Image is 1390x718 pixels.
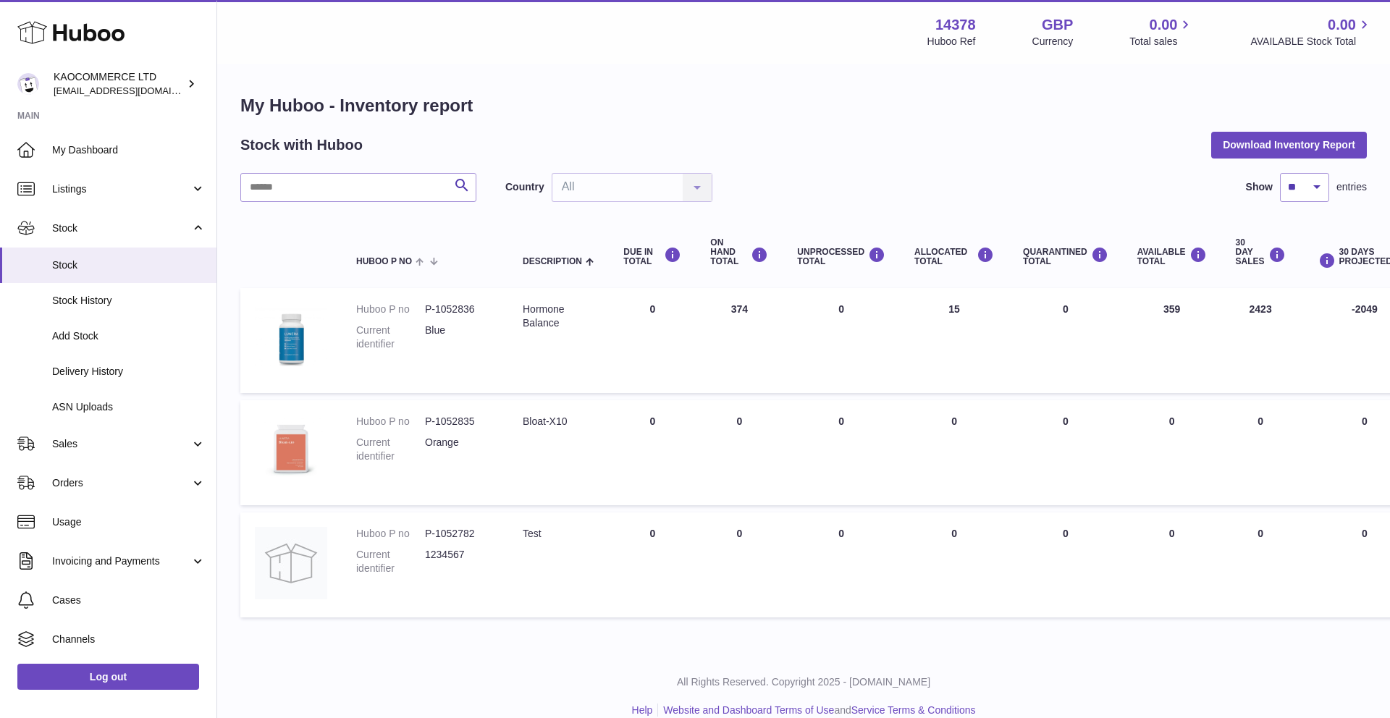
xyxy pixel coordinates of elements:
td: 15 [900,288,1008,393]
dt: Current identifier [356,436,425,463]
td: 0 [1123,512,1221,617]
li: and [658,704,975,717]
td: 0 [696,400,783,505]
span: Stock [52,258,206,272]
div: 30 DAY SALES [1236,238,1286,267]
td: 0 [696,512,783,617]
td: 374 [696,288,783,393]
dd: P-1052835 [425,415,494,428]
strong: 14378 [935,15,976,35]
span: AVAILABLE Stock Total [1250,35,1373,48]
strong: GBP [1042,15,1073,35]
span: Delivery History [52,365,206,379]
a: Help [632,704,653,716]
span: Stock History [52,294,206,308]
span: entries [1336,180,1367,194]
label: Country [505,180,544,194]
div: ON HAND Total [710,238,768,267]
img: product image [255,303,327,375]
span: 0.00 [1328,15,1356,35]
h1: My Huboo - Inventory report [240,94,1367,117]
span: Stock [52,221,190,235]
div: Test [523,527,594,541]
span: Channels [52,633,206,646]
td: 2423 [1221,288,1300,393]
td: 359 [1123,288,1221,393]
img: hello@lunera.co.uk [17,73,39,95]
span: 0 [1063,528,1069,539]
div: UNPROCESSED Total [797,247,885,266]
dd: P-1052836 [425,303,494,316]
dd: Orange [425,436,494,463]
td: 0 [609,400,696,505]
div: Currency [1032,35,1074,48]
a: Log out [17,664,199,690]
dd: Blue [425,324,494,351]
div: QUARANTINED Total [1023,247,1108,266]
td: 0 [783,400,900,505]
span: Cases [52,594,206,607]
td: 0 [783,288,900,393]
span: Huboo P no [356,257,412,266]
a: 0.00 Total sales [1129,15,1194,48]
span: [EMAIL_ADDRESS][DOMAIN_NAME] [54,85,213,96]
a: 0.00 AVAILABLE Stock Total [1250,15,1373,48]
div: AVAILABLE Total [1137,247,1207,266]
dt: Huboo P no [356,527,425,541]
dd: 1234567 [425,548,494,575]
button: Download Inventory Report [1211,132,1367,158]
span: My Dashboard [52,143,206,157]
span: Invoicing and Payments [52,554,190,568]
td: 0 [609,512,696,617]
dt: Current identifier [356,324,425,351]
span: Orders [52,476,190,490]
span: Sales [52,437,190,451]
div: DUE IN TOTAL [623,247,681,266]
dt: Huboo P no [356,415,425,428]
td: 0 [1221,512,1300,617]
dt: Current identifier [356,548,425,575]
img: product image [255,415,327,487]
span: Add Stock [52,329,206,343]
span: 0.00 [1150,15,1178,35]
td: 0 [1123,400,1221,505]
td: 0 [783,512,900,617]
div: Huboo Ref [927,35,976,48]
span: ASN Uploads [52,400,206,414]
a: Website and Dashboard Terms of Use [663,704,834,716]
div: Hormone Balance [523,303,594,330]
div: KAOCOMMERCE LTD [54,70,184,98]
span: Description [523,257,582,266]
td: 0 [900,512,1008,617]
span: Listings [52,182,190,196]
span: Total sales [1129,35,1194,48]
h2: Stock with Huboo [240,135,363,155]
td: 0 [1221,400,1300,505]
td: 0 [609,288,696,393]
div: ALLOCATED Total [914,247,994,266]
p: All Rights Reserved. Copyright 2025 - [DOMAIN_NAME] [229,675,1378,689]
td: 0 [900,400,1008,505]
label: Show [1246,180,1273,194]
a: Service Terms & Conditions [851,704,976,716]
dd: P-1052782 [425,527,494,541]
span: Usage [52,515,206,529]
div: Bloat-X10 [523,415,594,428]
span: 0 [1063,303,1069,315]
span: 0 [1063,415,1069,427]
dt: Huboo P no [356,303,425,316]
img: product image [255,527,327,599]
